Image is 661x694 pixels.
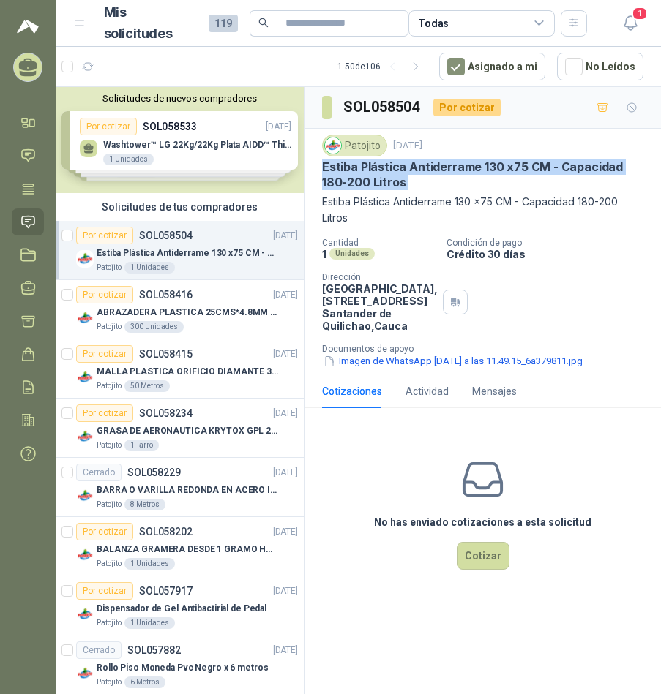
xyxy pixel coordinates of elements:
div: Por cotizar [76,404,133,422]
div: Solicitudes de tus compradores [56,193,304,221]
p: SOL057882 [127,645,181,655]
p: [DATE] [273,347,298,361]
p: [GEOGRAPHIC_DATA], [STREET_ADDRESS] Santander de Quilichao , Cauca [322,282,437,332]
div: Por cotizar [76,523,133,540]
button: Solicitudes de nuevos compradores [61,93,298,104]
p: [DATE] [393,139,422,153]
a: Por cotizarSOL057917[DATE] Company LogoDispensador de Gel Antibactirial de PedalPatojito1 Unidades [56,576,304,635]
p: Estiba Plástica Antiderrame 130 x75 CM - Capacidad 180-200 Litros [322,194,643,226]
div: Por cotizar [76,227,133,244]
p: [DATE] [273,466,298,480]
div: 1 Unidades [124,617,175,629]
p: Condición de pago [447,238,655,248]
p: Documentos de apoyo [322,344,655,354]
img: Company Logo [76,665,94,682]
div: Patojito [322,135,387,156]
p: 1 [322,248,326,260]
p: Patojito [97,262,122,274]
div: Por cotizar [76,345,133,363]
p: Patojito [97,380,122,392]
p: SOL057917 [139,586,193,596]
a: Por cotizarSOL058504[DATE] Company LogoEstiba Plástica Antiderrame 130 x75 CM - Capacidad 180-200... [56,221,304,280]
div: 8 Metros [124,499,165,510]
div: Por cotizar [433,99,501,116]
h3: SOL058504 [343,96,422,118]
p: Patojito [97,558,122,570]
p: [DATE] [273,229,298,243]
a: Por cotizarSOL058416[DATE] Company LogoABRAZADERA PLASTICA 25CMS*4.8MM NEGRAPatojito300 Unidades [56,280,304,339]
p: MALLA PLASTICA ORIFICIO DIAMANTE 3MM [97,365,279,379]
img: Company Logo [76,369,94,386]
p: [DATE] [273,407,298,420]
p: SOL058415 [139,349,193,359]
a: CerradoSOL058229[DATE] Company LogoBARRA O VARILLA REDONDA EN ACERO INOXIDABLE DE 2" O 50 MMPatoj... [56,458,304,517]
div: Por cotizar [76,286,133,303]
h3: No has enviado cotizaciones a esta solicitud [374,514,591,530]
div: 300 Unidades [124,321,184,333]
p: SOL058229 [127,467,181,478]
p: SOL058234 [139,408,193,418]
img: Logo peakr [17,18,39,35]
div: Unidades [329,248,375,260]
p: [DATE] [273,644,298,657]
img: Company Logo [76,250,94,268]
p: [DATE] [273,525,298,539]
p: Patojito [97,499,122,510]
img: Company Logo [76,487,94,505]
div: Actividad [406,383,449,399]
img: Company Logo [325,137,341,154]
p: SOL058202 [139,527,193,537]
p: Crédito 30 días [447,248,655,260]
div: Todas [418,15,449,31]
div: 6 Metros [124,676,165,688]
p: ABRAZADERA PLASTICA 25CMS*4.8MM NEGRA [97,306,279,320]
p: SOL058504 [139,230,193,241]
button: 1 [617,10,643,37]
p: BALANZA GRAMERA DESDE 1 GRAMO HASTA 5 GRAMOS [97,543,279,557]
p: Patojito [97,676,122,688]
p: Estiba Plástica Antiderrame 130 x75 CM - Capacidad 180-200 Litros [97,246,279,260]
button: Asignado a mi [439,53,545,80]
img: Company Logo [76,546,94,564]
a: Por cotizarSOL058234[DATE] Company LogoGRASA DE AERONAUTICA KRYTOX GPL 207 (SE ADJUNTA IMAGEN DE ... [56,399,304,458]
div: 1 Tarro [124,440,159,451]
span: search [258,18,269,28]
p: Rollo Piso Moneda Pvc Negro x 6 metros [97,661,268,675]
p: Cantidad [322,238,435,248]
p: Patojito [97,617,122,629]
div: Mensajes [472,383,517,399]
button: Cotizar [457,542,509,570]
button: Imagen de WhatsApp [DATE] a las 11.49.15_6a379811.jpg [322,354,584,369]
img: Company Logo [76,428,94,445]
h1: Mis solicitudes [104,2,198,45]
p: Patojito [97,440,122,451]
a: Por cotizarSOL058415[DATE] Company LogoMALLA PLASTICA ORIFICIO DIAMANTE 3MMPatojito50 Metros [56,339,304,399]
p: Patojito [97,321,122,333]
p: BARRA O VARILLA REDONDA EN ACERO INOXIDABLE DE 2" O 50 MM [97,483,279,497]
p: GRASA DE AERONAUTICA KRYTOX GPL 207 (SE ADJUNTA IMAGEN DE REFERENCIA) [97,424,279,438]
div: Por cotizar [76,582,133,600]
span: 119 [209,15,238,32]
p: Dispensador de Gel Antibactirial de Pedal [97,602,266,616]
div: 1 - 50 de 106 [337,55,427,78]
div: Cerrado [76,641,122,659]
img: Company Logo [76,606,94,623]
p: [DATE] [273,288,298,302]
div: Cotizaciones [322,383,382,399]
p: Estiba Plástica Antiderrame 130 x75 CM - Capacidad 180-200 Litros [322,159,643,191]
a: Por cotizarSOL058202[DATE] Company LogoBALANZA GRAMERA DESDE 1 GRAMO HASTA 5 GRAMOSPatojito1 Unid... [56,517,304,576]
img: Company Logo [76,309,94,327]
div: 50 Metros [124,380,170,392]
p: Dirección [322,272,437,282]
div: Cerrado [76,464,122,481]
button: No Leídos [557,53,643,80]
div: Solicitudes de nuevos compradoresPor cotizarSOL058533[DATE] Washtower™ LG 22Kg/22Kg Plata AIDD™ T... [56,87,304,193]
p: [DATE] [273,584,298,598]
div: 1 Unidades [124,262,175,274]
div: 1 Unidades [124,558,175,570]
p: SOL058416 [139,290,193,300]
span: 1 [632,7,648,20]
